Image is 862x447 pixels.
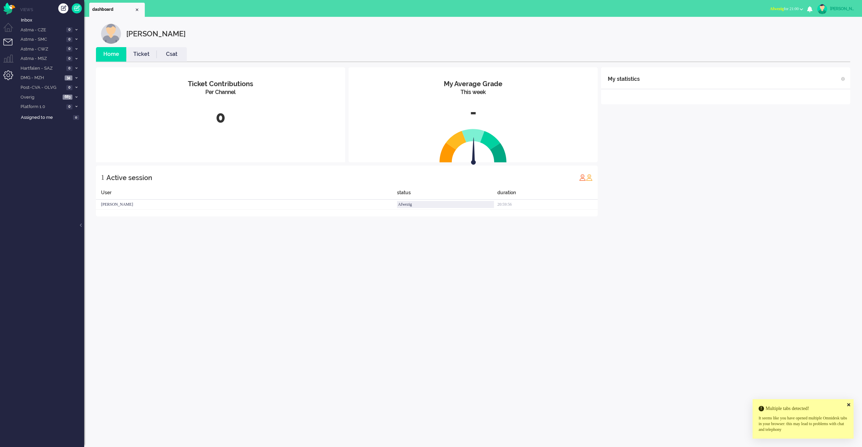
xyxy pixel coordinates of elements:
span: Overig [20,94,61,101]
span: 0 [66,104,72,109]
span: Inbox [21,17,84,24]
img: flow_omnibird.svg [3,3,15,14]
img: arrow.svg [459,137,488,166]
span: Post-CVA - OLVG [20,84,64,91]
div: status [397,189,497,200]
div: Per Channel [101,89,340,96]
div: [PERSON_NAME] [830,5,855,12]
img: profile_orange.svg [586,174,593,181]
a: Home [96,50,126,58]
span: 0 [66,66,72,71]
li: Dashboard [89,3,145,17]
div: This week [354,89,593,96]
img: profile_red.svg [579,174,586,181]
span: 0 [66,56,72,61]
li: Views [20,7,84,12]
div: Create ticket [58,3,68,13]
div: My Average Grade [354,79,593,89]
div: User [96,189,397,200]
span: Astma - SMC [20,36,64,43]
a: [PERSON_NAME] [816,4,855,14]
img: semi_circle.svg [439,129,507,163]
span: Assigned to me [21,114,71,121]
h4: Multiple tabs detected! [759,406,848,411]
a: Omnidesk [3,4,15,9]
li: Afwezigfor 21:00 [766,2,807,17]
span: DMG - MZH [20,75,63,81]
span: 0 [66,37,72,42]
div: Active session [106,171,152,184]
div: 1 [101,171,104,184]
span: Astma - CZE [20,27,64,33]
img: customer.svg [101,24,121,44]
li: Dashboard menu [3,23,19,38]
div: Ticket Contributions [101,79,340,89]
li: Admin menu [3,70,19,85]
a: Quick Ticket [72,3,82,13]
span: 0 [66,27,72,32]
span: Astma - CWZ [20,46,64,53]
a: Ticket [126,50,157,58]
span: dashboard [92,7,134,12]
div: My statistics [608,72,640,86]
span: for 21:00 [770,6,799,11]
span: 683 [63,95,72,100]
div: Afwezig [397,201,494,208]
li: Tickets menu [3,39,19,54]
span: 0 [73,115,79,120]
li: Ticket [126,47,157,62]
a: Inbox [20,16,84,24]
li: Csat [157,47,187,62]
div: 20:59:56 [497,200,598,210]
a: Assigned to me 0 [20,113,84,121]
span: 0 [66,85,72,90]
span: Platform 1.0 [20,104,64,110]
a: Csat [157,50,187,58]
span: Astma - MSZ [20,56,64,62]
span: Afwezig [770,6,784,11]
div: [PERSON_NAME] [126,24,186,44]
img: avatar [817,4,827,14]
div: duration [497,189,598,200]
div: Close tab [134,7,140,12]
span: 34 [65,75,72,80]
button: Afwezigfor 21:00 [766,4,807,14]
span: 0 [66,46,72,51]
div: It seems like you have opened multiple Omnidesk tabs in your browser: this may lead to problems w... [759,415,848,433]
li: Supervisor menu [3,55,19,70]
div: [PERSON_NAME] [96,200,397,210]
div: - [354,101,593,124]
div: 0 [101,106,340,129]
li: Home [96,47,126,62]
span: Hartfalen - SAZ [20,65,64,72]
